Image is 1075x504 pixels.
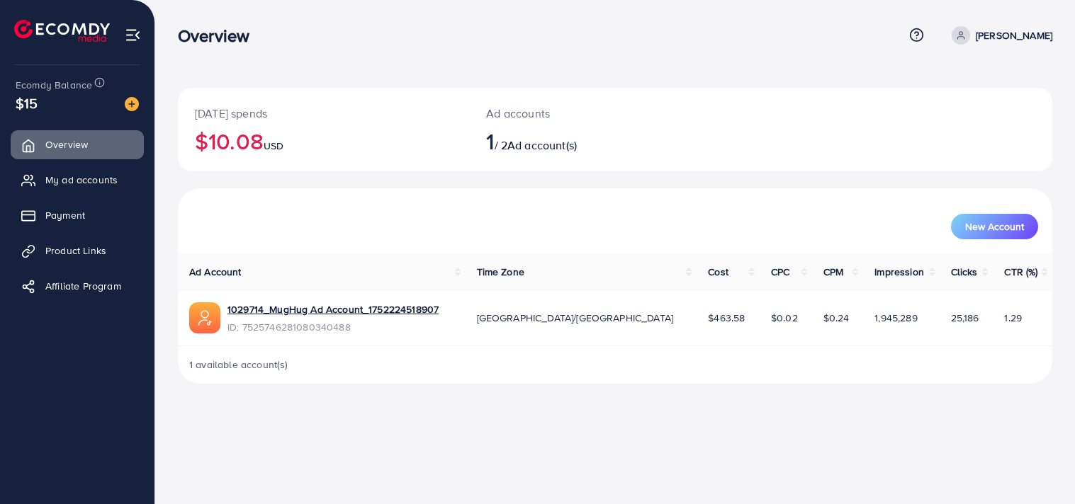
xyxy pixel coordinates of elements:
[178,25,261,46] h3: Overview
[264,139,283,153] span: USD
[486,127,671,154] h2: / 2
[195,127,452,154] h2: $10.08
[951,214,1038,239] button: New Account
[951,311,979,325] span: 25,186
[189,302,220,333] img: ic-ads-acc.e4c84228.svg
[946,26,1052,45] a: [PERSON_NAME]
[708,311,745,325] span: $463.58
[45,173,118,187] span: My ad accounts
[976,27,1052,44] p: [PERSON_NAME]
[16,78,92,92] span: Ecomdy Balance
[11,166,144,194] a: My ad accounts
[771,265,789,279] span: CPC
[11,201,144,229] a: Payment
[708,265,728,279] span: Cost
[486,105,671,122] p: Ad accounts
[771,311,798,325] span: $0.02
[45,244,106,258] span: Product Links
[507,137,577,153] span: Ad account(s)
[45,279,121,293] span: Affiliate Program
[874,265,924,279] span: Impression
[227,320,439,334] span: ID: 7525746281080340488
[823,311,850,325] span: $0.24
[195,105,452,122] p: [DATE] spends
[45,208,85,222] span: Payment
[874,311,917,325] span: 1,945,289
[11,272,144,300] a: Affiliate Program
[11,236,144,265] a: Product Links
[14,20,110,42] img: logo
[486,125,494,157] span: 1
[477,265,524,279] span: Time Zone
[951,265,978,279] span: Clicks
[189,357,288,372] span: 1 available account(s)
[125,27,141,43] img: menu
[227,302,439,316] a: 1029714_MugHug Ad Account_1752224518907
[11,130,144,159] a: Overview
[189,265,242,279] span: Ad Account
[823,265,843,279] span: CPM
[125,97,139,111] img: image
[965,222,1024,231] span: New Account
[1004,311,1022,325] span: 1.29
[16,93,38,113] span: $15
[1004,265,1037,279] span: CTR (%)
[45,137,88,151] span: Overview
[477,311,674,325] span: [GEOGRAPHIC_DATA]/[GEOGRAPHIC_DATA]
